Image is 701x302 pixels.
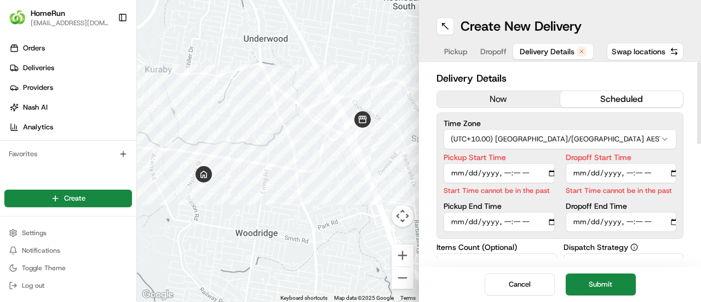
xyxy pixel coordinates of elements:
[22,246,60,255] span: Notifications
[560,91,683,107] button: scheduled
[4,59,136,77] a: Deliveries
[566,202,677,210] label: Dropoff End Time
[31,19,109,27] button: [EMAIL_ADDRESS][DOMAIN_NAME]
[444,153,555,161] label: Pickup Start Time
[4,145,132,163] div: Favorites
[480,46,507,57] span: Dropoff
[437,91,560,107] button: now
[23,102,48,112] span: Nash AI
[22,281,44,290] span: Log out
[140,288,176,302] a: Open this area in Google Maps (opens a new window)
[4,99,136,116] a: Nash AI
[334,295,394,301] span: Map data ©2025 Google
[444,185,555,196] p: Start Time cannot be in the past
[23,63,54,73] span: Deliveries
[612,46,665,57] span: Swap locations
[4,190,132,207] button: Create
[23,83,53,93] span: Providers
[436,253,557,273] input: Enter number of items
[64,193,85,203] span: Create
[566,273,636,295] button: Submit
[607,43,683,60] button: Swap locations
[392,244,413,266] button: Zoom in
[4,4,113,31] button: HomeRunHomeRun[EMAIL_ADDRESS][DOMAIN_NAME]
[564,253,684,273] button: Via Automation
[280,294,327,302] button: Keyboard shortcuts
[444,46,467,57] span: Pickup
[4,260,132,276] button: Toggle Theme
[566,153,677,161] label: Dropoff Start Time
[566,185,677,196] p: Start Time cannot be in the past
[444,119,676,127] label: Time Zone
[444,202,555,210] label: Pickup End Time
[436,71,683,86] h2: Delivery Details
[22,264,66,272] span: Toggle Theme
[22,229,47,237] span: Settings
[23,122,53,132] span: Analytics
[4,243,132,258] button: Notifications
[4,79,136,96] a: Providers
[392,267,413,289] button: Zoom out
[4,225,132,241] button: Settings
[392,205,413,227] button: Map camera controls
[436,243,557,251] label: Items Count (Optional)
[485,273,555,295] button: Cancel
[400,295,416,301] a: Terms
[520,46,574,57] span: Delivery Details
[4,118,136,136] a: Analytics
[31,8,65,19] button: HomeRun
[461,18,582,35] h1: Create New Delivery
[564,243,684,251] label: Dispatch Strategy
[9,9,26,26] img: HomeRun
[23,43,45,53] span: Orders
[4,278,132,293] button: Log out
[4,39,136,57] a: Orders
[630,243,638,251] button: Dispatch Strategy
[140,288,176,302] img: Google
